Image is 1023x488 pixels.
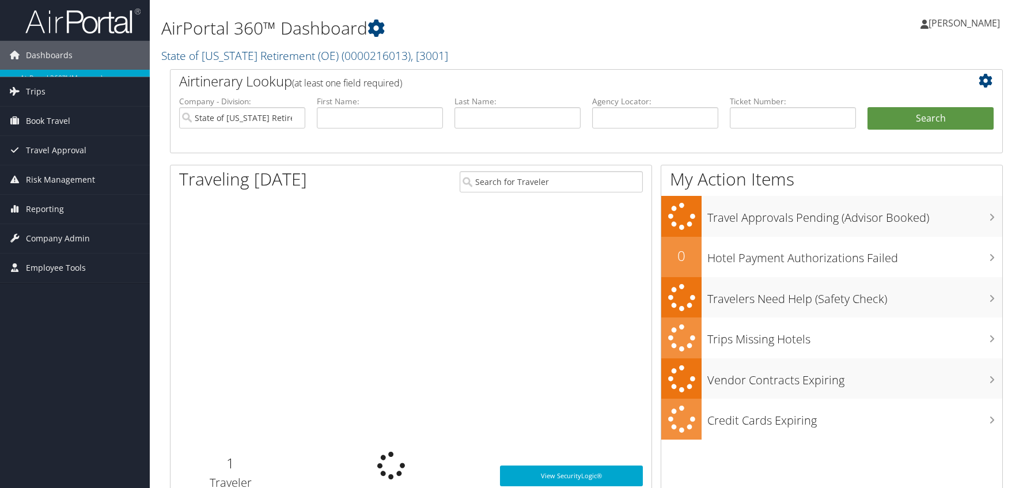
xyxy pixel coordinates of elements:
a: State of [US_STATE] Retirement (OE) [161,48,448,63]
h1: AirPortal 360™ Dashboard [161,16,728,40]
span: ( 0000216013 ) [342,48,411,63]
h3: Vendor Contracts Expiring [707,366,1002,388]
h3: Travelers Need Help (Safety Check) [707,285,1002,307]
a: [PERSON_NAME] [920,6,1011,40]
span: , [ 3001 ] [411,48,448,63]
span: Employee Tools [26,254,86,282]
h3: Travel Approvals Pending (Advisor Booked) [707,204,1002,226]
h2: 0 [661,246,702,266]
span: Dashboards [26,41,73,70]
h2: 1 [179,453,282,473]
h1: Traveling [DATE] [179,167,307,191]
span: Travel Approval [26,136,86,165]
a: View SecurityLogic® [500,466,643,486]
label: Ticket Number: [730,96,856,107]
span: Reporting [26,195,64,224]
h1: My Action Items [661,167,1002,191]
span: (at least one field required) [292,77,402,89]
span: Book Travel [26,107,70,135]
label: Company - Division: [179,96,305,107]
a: Credit Cards Expiring [661,399,1002,440]
a: 0Hotel Payment Authorizations Failed [661,237,1002,277]
h3: Trips Missing Hotels [707,326,1002,347]
span: Risk Management [26,165,95,194]
span: Company Admin [26,224,90,253]
h2: Airtinerary Lookup [179,71,925,91]
input: Search for Traveler [460,171,643,192]
a: Travel Approvals Pending (Advisor Booked) [661,196,1002,237]
button: Search [867,107,994,130]
span: [PERSON_NAME] [929,17,1000,29]
label: First Name: [317,96,443,107]
label: Last Name: [454,96,581,107]
img: airportal-logo.png [25,7,141,35]
a: Trips Missing Hotels [661,317,1002,358]
a: Travelers Need Help (Safety Check) [661,277,1002,318]
span: Trips [26,77,46,106]
label: Agency Locator: [592,96,718,107]
a: Vendor Contracts Expiring [661,358,1002,399]
h3: Credit Cards Expiring [707,407,1002,429]
h3: Hotel Payment Authorizations Failed [707,244,1002,266]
